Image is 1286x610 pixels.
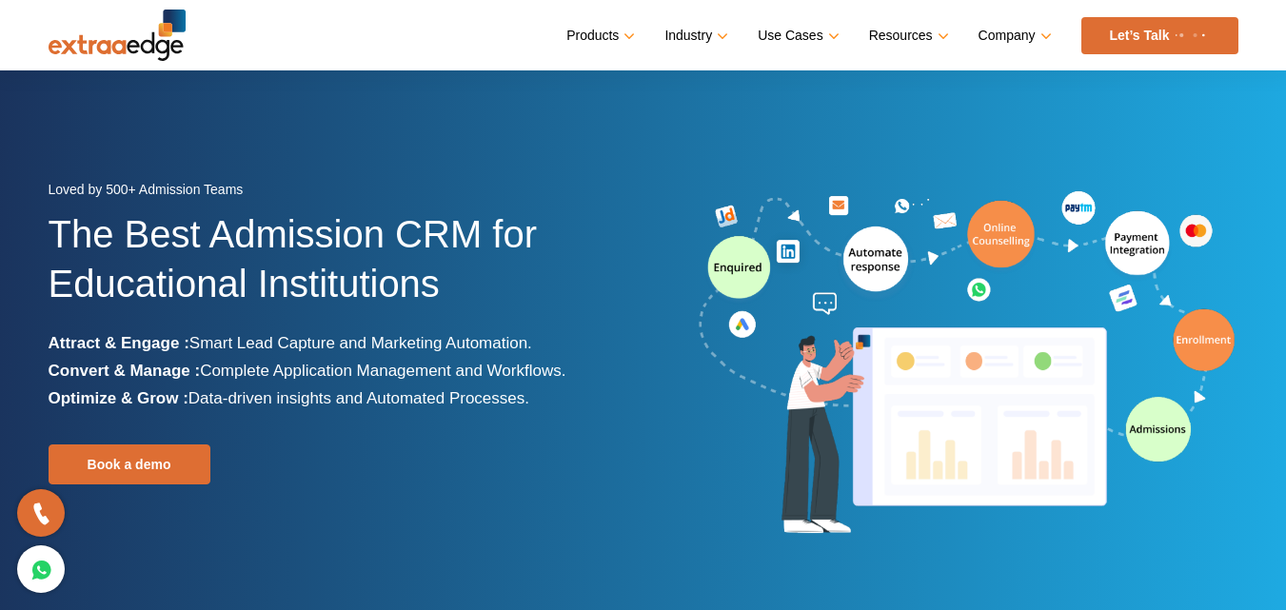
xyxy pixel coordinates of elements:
[49,176,629,209] div: Loved by 500+ Admission Teams
[49,362,201,380] b: Convert & Manage :
[979,22,1048,49] a: Company
[566,22,631,49] a: Products
[758,22,835,49] a: Use Cases
[200,362,565,380] span: Complete Application Management and Workflows.
[189,334,532,352] span: Smart Lead Capture and Marketing Automation.
[664,22,724,49] a: Industry
[696,187,1238,541] img: admission-software-home-page-header
[49,334,189,352] b: Attract & Engage :
[49,389,188,407] b: Optimize & Grow :
[49,444,210,484] a: Book a demo
[49,209,629,329] h1: The Best Admission CRM for Educational Institutions
[188,389,529,407] span: Data-driven insights and Automated Processes.
[869,22,945,49] a: Resources
[1081,17,1238,54] a: Let’s Talk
